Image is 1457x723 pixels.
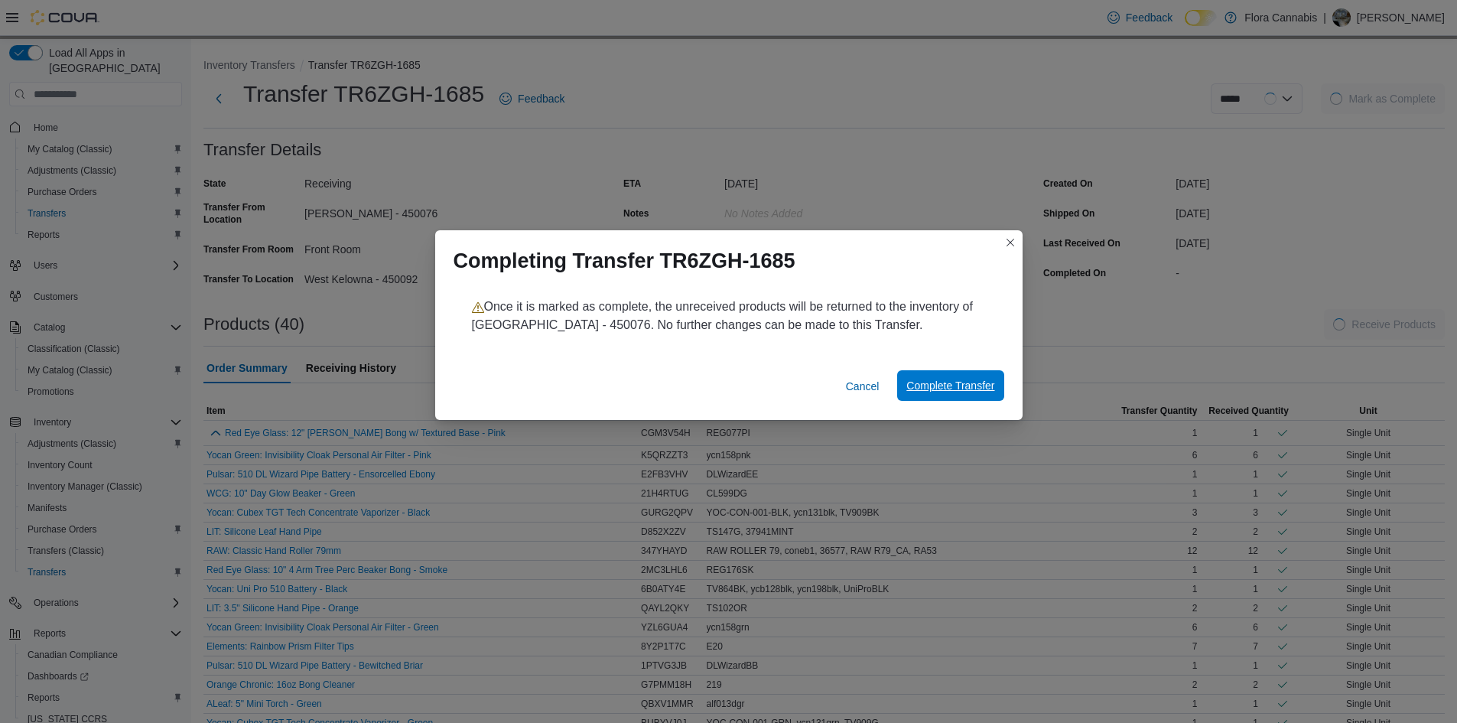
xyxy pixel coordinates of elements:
[846,379,880,394] span: Cancel
[472,298,986,334] p: Once it is marked as complete, the unreceived products will be returned to the inventory of [GEOG...
[454,249,795,273] h1: Completing Transfer TR6ZGH-1685
[840,371,886,402] button: Cancel
[906,378,994,393] span: Complete Transfer
[1001,233,1020,252] button: Closes this modal window
[897,370,1003,401] button: Complete Transfer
